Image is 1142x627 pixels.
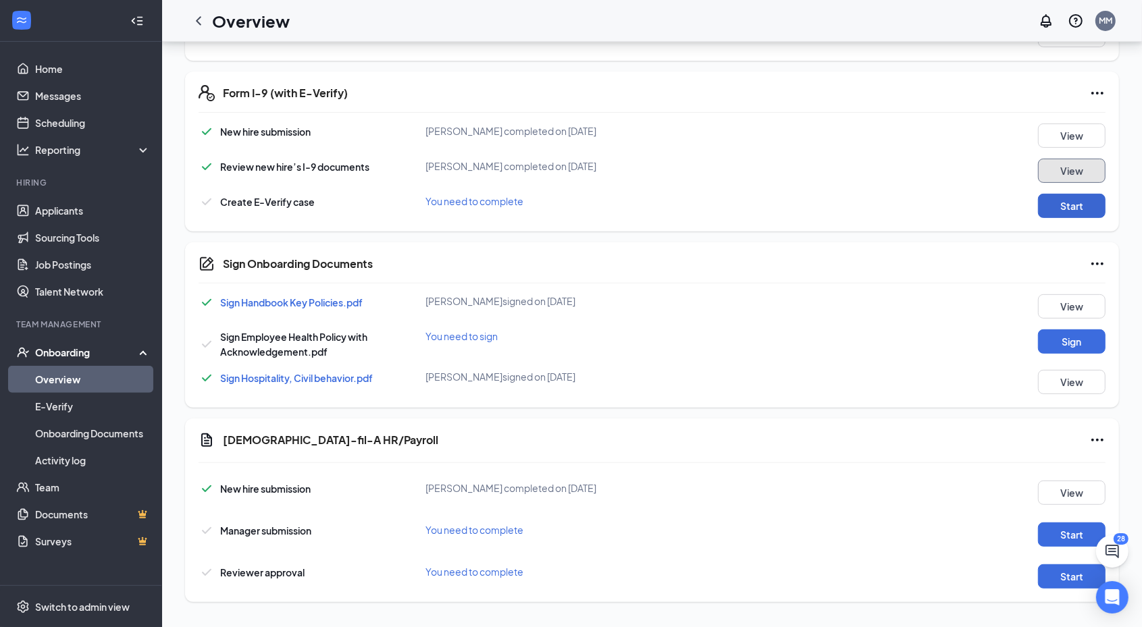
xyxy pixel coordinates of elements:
svg: WorkstreamLogo [15,13,28,27]
span: Reviewer approval [220,566,305,578]
svg: Checkmark [199,124,215,140]
div: [PERSON_NAME] signed on [DATE] [425,370,728,383]
div: [PERSON_NAME] signed on [DATE] [425,294,728,308]
svg: Ellipses [1089,85,1106,101]
svg: Checkmark [199,522,215,539]
svg: ChatActive [1104,543,1120,560]
span: You need to complete [425,195,523,207]
h5: Form I-9 (with E-Verify) [223,86,348,101]
a: Home [35,55,151,82]
button: ChatActive [1096,535,1128,568]
svg: Notifications [1038,13,1054,29]
svg: CompanyDocumentIcon [199,256,215,272]
h1: Overview [212,9,290,32]
svg: Document [199,432,215,448]
button: Start [1038,564,1106,589]
svg: Checkmark [199,294,215,310]
span: [PERSON_NAME] completed on [DATE] [425,125,596,137]
button: Start [1038,194,1106,218]
a: Team [35,474,151,501]
svg: Checkmark [199,370,215,386]
h5: Sign Onboarding Documents [223,256,373,271]
div: Hiring [16,177,148,188]
a: Messages [35,82,151,109]
svg: Checkmark [199,481,215,497]
div: Onboarding [35,346,139,359]
svg: QuestionInfo [1068,13,1084,29]
span: You need to complete [425,524,523,536]
svg: Checkmark [199,194,215,210]
div: MM [1099,15,1112,26]
a: Scheduling [35,109,151,136]
svg: UserCheck [16,346,30,359]
span: [PERSON_NAME] completed on [DATE] [425,482,596,494]
a: Onboarding Documents [35,420,151,447]
svg: Ellipses [1089,432,1106,448]
button: View [1038,481,1106,505]
a: Sign Handbook Key Policies.pdf [220,296,363,308]
svg: Checkmark [199,336,215,352]
span: Review new hire’s I-9 documents [220,161,369,173]
a: Talent Network [35,278,151,305]
button: View [1038,124,1106,148]
div: Team Management [16,319,148,330]
div: Reporting [35,143,151,157]
a: Activity log [35,447,151,474]
span: Create E-Verify case [220,196,315,208]
button: Start [1038,522,1106,547]
div: You need to sign [425,329,728,343]
span: New hire submission [220,483,311,495]
button: View [1038,370,1106,394]
span: Manager submission [220,524,311,537]
svg: Checkmark [199,564,215,580]
svg: Ellipses [1089,256,1106,272]
svg: ChevronLeft [190,13,207,29]
div: Open Intercom Messenger [1096,581,1128,614]
a: E-Verify [35,393,151,420]
button: View [1038,294,1106,319]
svg: Analysis [16,143,30,157]
div: Switch to admin view [35,600,130,614]
a: Applicants [35,197,151,224]
svg: FormI9EVerifyIcon [199,85,215,101]
a: Job Postings [35,251,151,278]
a: Overview [35,366,151,393]
a: Sourcing Tools [35,224,151,251]
a: Sign Hospitality, Civil behavior.pdf [220,372,373,384]
button: View [1038,159,1106,183]
svg: Settings [16,600,30,614]
svg: Collapse [130,14,144,28]
button: Sign [1038,329,1106,354]
span: Sign Employee Health Policy with Acknowledgement.pdf [220,331,367,358]
svg: Checkmark [199,159,215,175]
span: New hire submission [220,126,311,138]
span: [PERSON_NAME] completed on [DATE] [425,160,596,172]
span: You need to complete [425,566,523,578]
a: SurveysCrown [35,528,151,555]
a: DocumentsCrown [35,501,151,528]
h5: [DEMOGRAPHIC_DATA]-fil-A HR/Payroll [223,433,438,447]
div: 28 [1114,533,1128,545]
